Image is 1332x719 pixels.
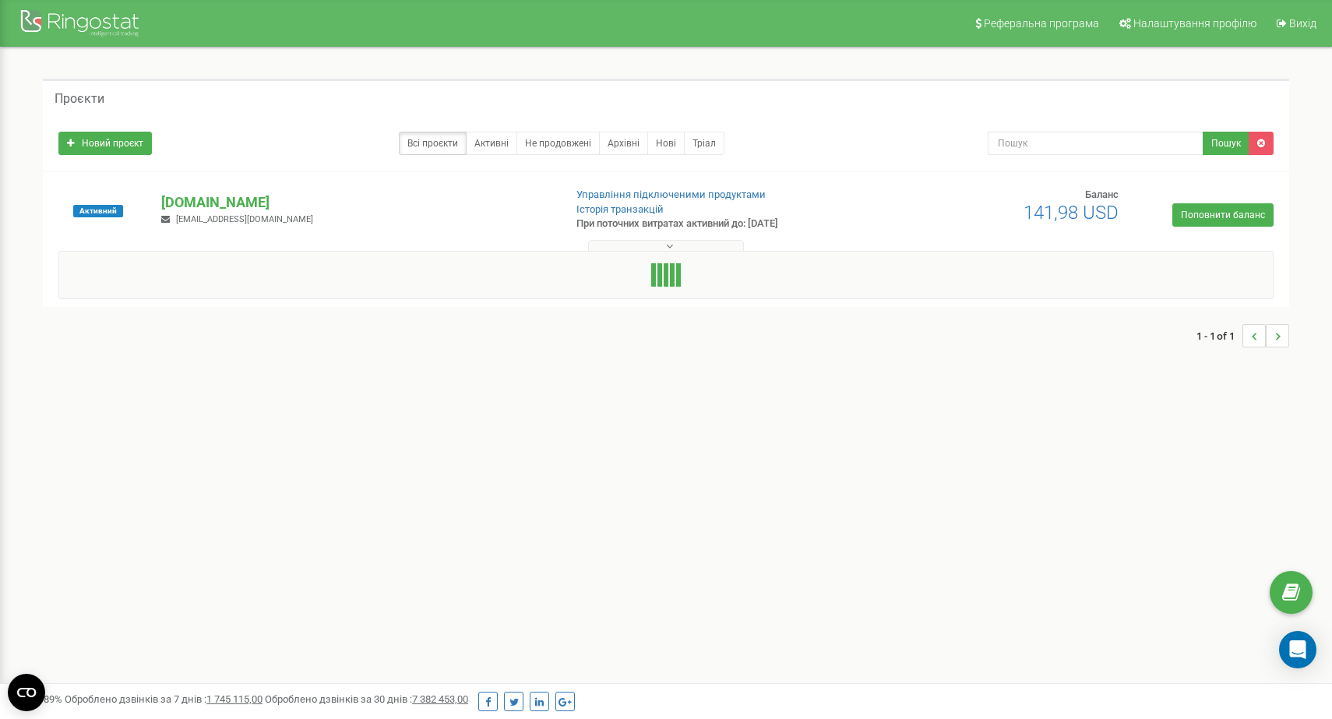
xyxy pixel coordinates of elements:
[412,693,468,705] u: 7 382 453,00
[399,132,467,155] a: Всі проєкти
[984,17,1099,30] span: Реферальна програма
[516,132,600,155] a: Не продовжені
[1085,189,1119,200] span: Баланс
[55,92,104,106] h5: Проєкти
[599,132,648,155] a: Архівні
[647,132,685,155] a: Нові
[265,693,468,705] span: Оброблено дзвінків за 30 днів :
[1203,132,1249,155] button: Пошук
[73,205,123,217] span: Активний
[1133,17,1256,30] span: Налаштування профілю
[576,203,664,215] a: Історія транзакцій
[1196,308,1289,363] nav: ...
[1196,324,1242,347] span: 1 - 1 of 1
[176,214,313,224] span: [EMAIL_ADDRESS][DOMAIN_NAME]
[576,217,863,231] p: При поточних витратах активний до: [DATE]
[1279,631,1316,668] div: Open Intercom Messenger
[466,132,517,155] a: Активні
[58,132,152,155] a: Новий проєкт
[1289,17,1316,30] span: Вихід
[684,132,724,155] a: Тріал
[65,693,263,705] span: Оброблено дзвінків за 7 днів :
[1172,203,1274,227] a: Поповнити баланс
[988,132,1204,155] input: Пошук
[576,189,766,200] a: Управління підключеними продуктами
[1024,202,1119,224] span: 141,98 USD
[8,674,45,711] button: Open CMP widget
[206,693,263,705] u: 1 745 115,00
[161,192,551,213] p: [DOMAIN_NAME]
